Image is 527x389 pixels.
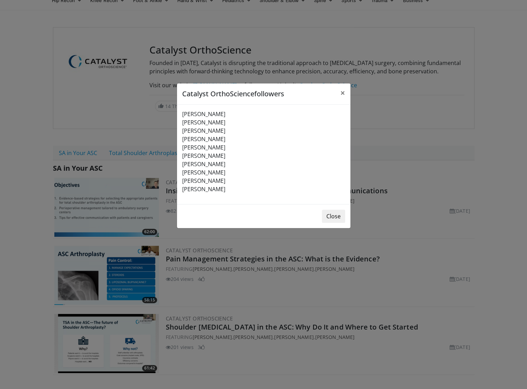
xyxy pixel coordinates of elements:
h5: Catalyst OrthoScience followers [182,89,284,99]
li: [PERSON_NAME] [182,135,345,143]
span: × [340,87,345,98]
li: [PERSON_NAME] [182,110,345,118]
li: [PERSON_NAME] [182,185,345,193]
button: Close [335,83,350,102]
li: [PERSON_NAME] [182,160,345,168]
li: [PERSON_NAME] [182,127,345,135]
li: [PERSON_NAME] [182,118,345,127]
button: Close [322,210,345,223]
li: [PERSON_NAME] [182,168,345,177]
li: [PERSON_NAME] [182,143,345,152]
li: [PERSON_NAME] [182,152,345,160]
li: [PERSON_NAME] [182,177,345,185]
